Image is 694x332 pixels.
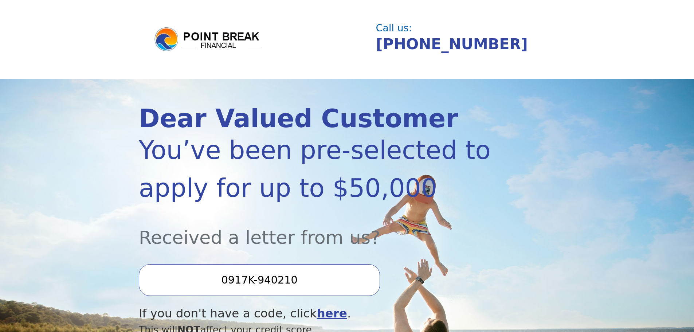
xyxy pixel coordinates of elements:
[139,207,493,251] div: Received a letter from us?
[376,23,549,33] div: Call us:
[139,106,493,131] div: Dear Valued Customer
[317,306,347,320] a: here
[139,305,493,323] div: If you don't have a code, click .
[376,35,528,53] a: [PHONE_NUMBER]
[153,26,263,52] img: logo.png
[139,264,380,296] input: Enter your Offer Code:
[139,131,493,207] div: You’ve been pre-selected to apply for up to $50,000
